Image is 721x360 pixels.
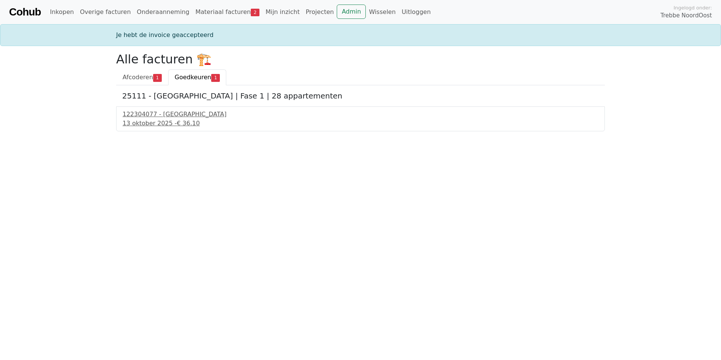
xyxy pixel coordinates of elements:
[123,74,153,81] span: Afcoderen
[122,91,599,100] h5: 25111 - [GEOGRAPHIC_DATA] | Fase 1 | 28 appartementen
[9,3,41,21] a: Cohub
[337,5,366,19] a: Admin
[116,52,605,66] h2: Alle facturen 🏗️
[251,9,259,16] span: 2
[211,74,220,82] span: 1
[123,110,598,128] a: 122304077 - [GEOGRAPHIC_DATA]13 oktober 2025 -€ 36.10
[177,120,200,127] span: € 36.10
[399,5,434,20] a: Uitloggen
[153,74,162,82] span: 1
[123,110,598,119] div: 122304077 - [GEOGRAPHIC_DATA]
[123,119,598,128] div: 13 oktober 2025 -
[366,5,399,20] a: Wisselen
[47,5,77,20] a: Inkopen
[262,5,303,20] a: Mijn inzicht
[112,31,609,40] div: Je hebt de invoice geaccepteerd
[77,5,134,20] a: Overige facturen
[116,69,168,85] a: Afcoderen1
[192,5,262,20] a: Materiaal facturen2
[661,11,712,20] span: Trebbe NoordOost
[673,4,712,11] span: Ingelogd onder:
[175,74,211,81] span: Goedkeuren
[168,69,226,85] a: Goedkeuren1
[303,5,337,20] a: Projecten
[134,5,192,20] a: Onderaanneming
